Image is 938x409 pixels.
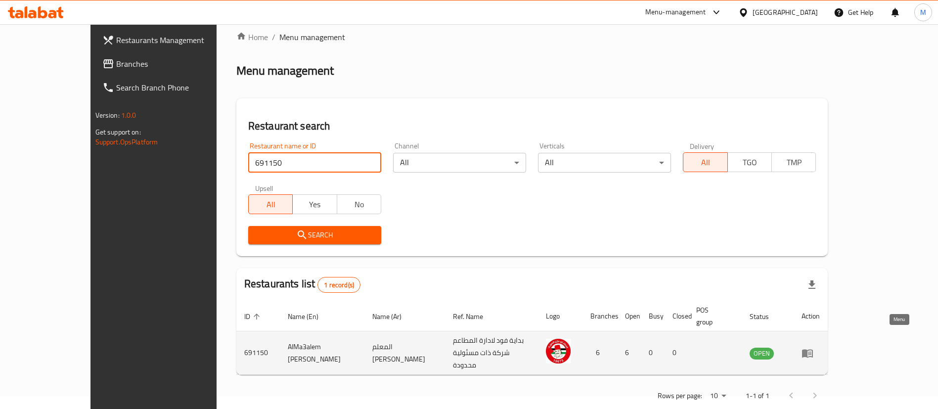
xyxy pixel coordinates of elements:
[256,229,373,241] span: Search
[658,390,702,402] p: Rows per page:
[297,197,333,212] span: Yes
[750,311,782,322] span: Status
[706,389,730,404] div: Rows per page:
[94,76,247,99] a: Search Branch Phone
[236,31,268,43] a: Home
[687,155,723,170] span: All
[248,194,293,214] button: All
[727,152,772,172] button: TGO
[617,331,641,375] td: 6
[337,194,381,214] button: No
[582,301,617,331] th: Branches
[248,119,816,134] h2: Restaurant search
[280,331,364,375] td: AlMa3alem [PERSON_NAME]
[318,280,360,290] span: 1 record(s)
[665,301,688,331] th: Closed
[341,197,377,212] span: No
[95,109,120,122] span: Version:
[641,301,665,331] th: Busy
[538,153,671,173] div: All
[372,311,414,322] span: Name (Ar)
[317,277,360,293] div: Total records count
[248,226,381,244] button: Search
[116,58,239,70] span: Branches
[546,339,571,364] img: AlMa3alem Abu Mazen AlSory
[364,331,445,375] td: المعلم [PERSON_NAME]
[746,390,769,402] p: 1-1 of 1
[94,52,247,76] a: Branches
[794,301,828,331] th: Action
[236,31,828,43] nav: breadcrumb
[771,152,816,172] button: TMP
[236,331,280,375] td: 691150
[288,311,331,322] span: Name (En)
[95,126,141,138] span: Get support on:
[94,28,247,52] a: Restaurants Management
[645,6,706,18] div: Menu-management
[279,31,345,43] span: Menu management
[445,331,538,375] td: بداية فود لادارة المطاعم شركة ذات مسئولية محدودة
[116,34,239,46] span: Restaurants Management
[920,7,926,18] span: M
[236,63,334,79] h2: Menu management
[253,197,289,212] span: All
[244,311,263,322] span: ID
[95,136,158,148] a: Support.OpsPlatform
[753,7,818,18] div: [GEOGRAPHIC_DATA]
[248,153,381,173] input: Search for restaurant name or ID..
[453,311,496,322] span: Ref. Name
[538,301,582,331] th: Logo
[776,155,812,170] span: TMP
[617,301,641,331] th: Open
[272,31,275,43] li: /
[236,301,828,375] table: enhanced table
[641,331,665,375] td: 0
[116,82,239,93] span: Search Branch Phone
[665,331,688,375] td: 0
[121,109,136,122] span: 1.0.0
[683,152,727,172] button: All
[255,184,273,191] label: Upsell
[696,304,730,328] span: POS group
[732,155,768,170] span: TGO
[244,276,360,293] h2: Restaurants list
[750,348,774,359] span: OPEN
[690,142,715,149] label: Delivery
[292,194,337,214] button: Yes
[800,273,824,297] div: Export file
[393,153,526,173] div: All
[582,331,617,375] td: 6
